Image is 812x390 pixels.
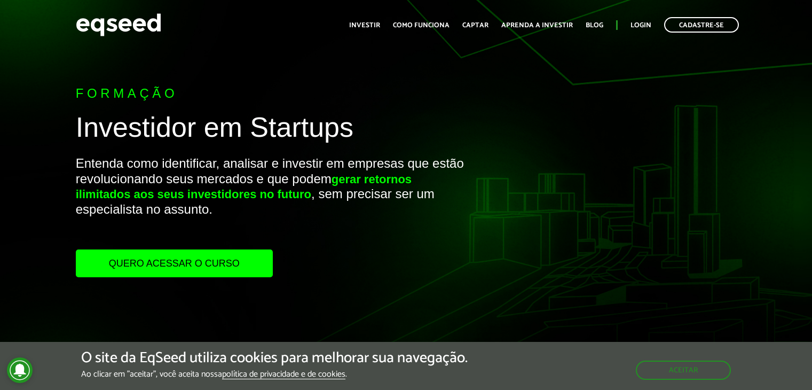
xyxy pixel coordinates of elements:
[462,22,488,29] a: Captar
[501,22,573,29] a: Aprenda a investir
[76,249,273,277] a: Quero acessar o curso
[76,112,466,148] h1: Investidor em Startups
[76,86,466,102] p: Formação
[586,22,603,29] a: Blog
[81,350,468,366] h5: O site da EqSeed utiliza cookies para melhorar sua navegação.
[76,11,161,39] img: EqSeed
[664,17,739,33] a: Cadastre-se
[222,370,345,379] a: política de privacidade e de cookies
[76,156,466,249] p: Entenda como identificar, analisar e investir em empresas que estão revolucionando seus mercados ...
[630,22,651,29] a: Login
[349,22,380,29] a: Investir
[393,22,450,29] a: Como funciona
[81,369,468,379] p: Ao clicar em "aceitar", você aceita nossa .
[636,361,731,380] button: Aceitar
